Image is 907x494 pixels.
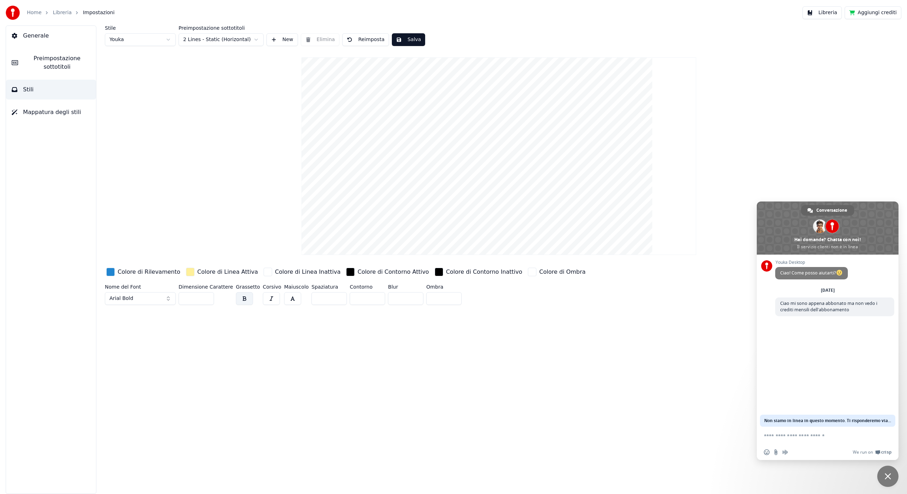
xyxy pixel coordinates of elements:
[236,284,260,289] label: Grassetto
[263,284,281,289] label: Corsivo
[773,449,779,455] span: Invia un file
[109,295,133,302] span: Arial Bold
[105,284,176,289] label: Nome del Font
[105,266,182,278] button: Colore di Rilevamento
[179,284,233,289] label: Dimensione Carattere
[764,415,891,427] span: Non siamo in linea in questo momento. Ti risponderemo via email.
[801,205,854,216] div: Conversazione
[764,433,876,439] textarea: Scrivi il tuo messaggio...
[392,33,425,46] button: Salva
[24,54,90,71] span: Preimpostazione sottotitoli
[53,9,72,16] a: Libreria
[197,268,258,276] div: Colore di Linea Attiva
[118,268,180,276] div: Colore di Rilevamento
[821,288,835,293] div: [DATE]
[764,449,770,455] span: Inserisci una emoji
[780,270,843,276] span: Ciao! Come posso aiutarti?
[539,268,586,276] div: Colore di Ombra
[345,266,430,278] button: Colore di Contorno Attivo
[388,284,423,289] label: Blur
[83,9,114,16] span: Impostazioni
[27,9,114,16] nav: breadcrumb
[6,26,96,46] button: Generale
[185,266,259,278] button: Colore di Linea Attiva
[357,268,429,276] div: Colore di Contorno Attivo
[433,266,524,278] button: Colore di Contorno Inattivo
[782,449,788,455] span: Registra un messaggio audio
[816,205,847,216] span: Conversazione
[780,300,877,313] span: Ciao mi sono appena abbonato ma non vedo i crediti mensili dell'abbonamento
[105,25,176,30] label: Stile
[853,449,891,455] a: We run onCrisp
[350,284,385,289] label: Contorno
[426,284,462,289] label: Ombra
[6,80,96,100] button: Stili
[526,266,587,278] button: Colore di Ombra
[6,49,96,77] button: Preimpostazione sottotitoli
[23,108,81,117] span: Mappatura degli stili
[877,466,898,487] div: Chiudere la chat
[6,6,20,20] img: youka
[284,284,309,289] label: Maiuscolo
[262,266,342,278] button: Colore di Linea Inattiva
[845,6,901,19] button: Aggiungi crediti
[853,449,873,455] span: We run on
[311,284,347,289] label: Spaziatura
[775,260,848,265] span: Youka Desktop
[6,102,96,122] button: Mappatura degli stili
[881,449,891,455] span: Crisp
[179,25,264,30] label: Preimpostazione sottotitoli
[266,33,298,46] button: New
[23,32,49,40] span: Generale
[27,9,41,16] a: Home
[446,268,522,276] div: Colore di Contorno Inattivo
[275,268,340,276] div: Colore di Linea Inattiva
[23,85,34,94] span: Stili
[802,6,842,19] button: Libreria
[342,33,389,46] button: Reimposta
